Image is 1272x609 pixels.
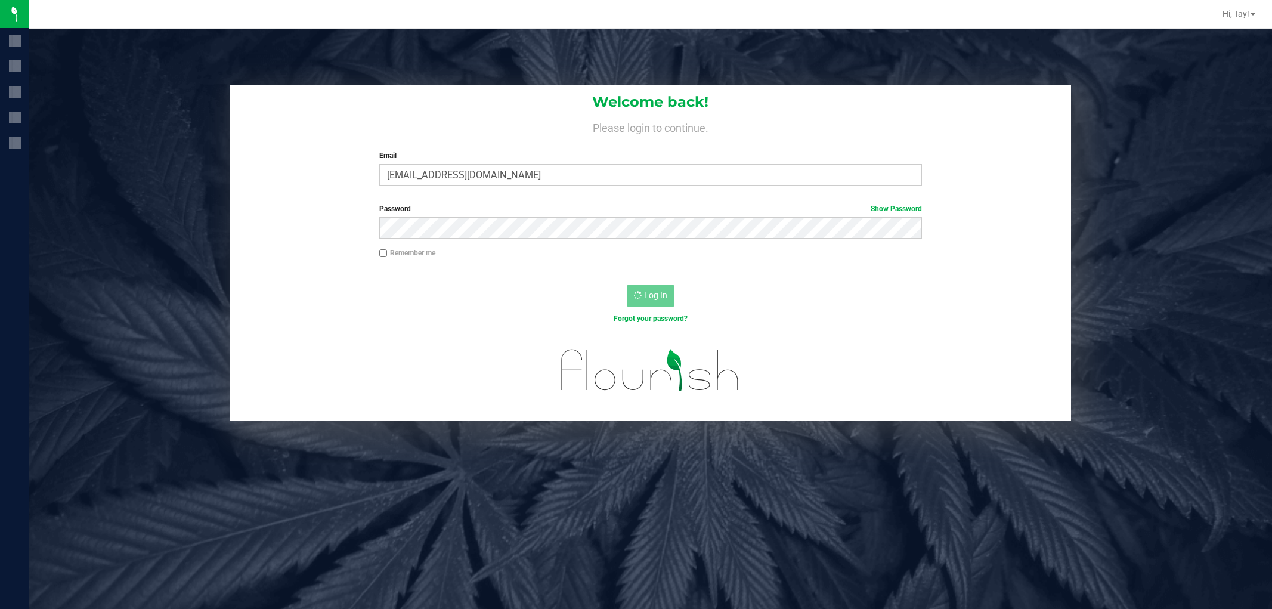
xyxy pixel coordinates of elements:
h4: Please login to continue. [230,119,1071,134]
span: Log In [644,290,667,300]
button: Log In [627,285,674,307]
h1: Welcome back! [230,94,1071,110]
a: Forgot your password? [614,314,688,323]
input: Remember me [379,249,388,258]
label: Email [379,150,922,161]
span: Password [379,205,411,213]
a: Show Password [871,205,922,213]
label: Remember me [379,248,435,258]
img: flourish_logo.svg [545,336,756,404]
span: Hi, Tay! [1223,9,1249,18]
